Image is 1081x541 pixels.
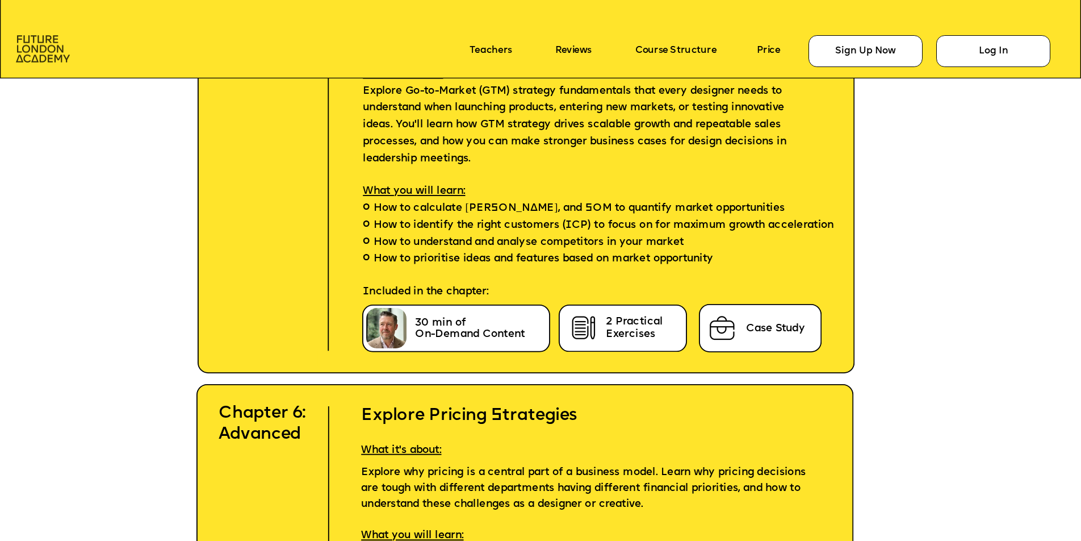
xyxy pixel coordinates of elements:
[746,323,805,334] span: Case Study
[361,467,808,510] span: Explore why pricing is a central part of a business model. Learn why pricing decisions are tough ...
[361,530,463,541] span: What you will learn:
[219,405,311,443] span: Chapter 6: Advanced
[374,200,785,217] span: How to calculate [PERSON_NAME], and SOM to quantify market opportunities
[363,85,790,164] span: Explore Go-to-Market (GTM) strategy fundamentals that every designer needs to understand when lau...
[757,46,780,57] a: Price
[342,284,839,311] p: Included in the chapter:
[363,68,443,80] span: What it's about:
[470,46,512,57] a: Teachers
[374,251,714,268] span: How to prioritise ideas and features based on market opportunity
[568,313,600,344] img: image-cb722855-f231-420d-ba86-ef8a9b8709e7.png
[555,46,591,57] a: Reviews
[340,384,812,426] h2: Explore Pricing Strategies
[361,444,441,456] span: What it's about:
[374,217,834,234] span: How to identify the right customers (ICP) to focus on for maximum growth acceleration
[706,313,738,343] img: image-75ee59ac-5515-4aba-aadc-0d7dfe35305c.png
[635,46,717,57] a: Course Structure
[363,185,466,197] span: What you will learn:
[374,234,684,251] span: How to understand and analyse competitors in your market
[415,317,525,340] span: 30 min of On-Demand Content
[16,35,70,63] img: image-aac980e9-41de-4c2d-a048-f29dd30a0068.png
[606,316,663,340] span: 2 Practical Exercises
